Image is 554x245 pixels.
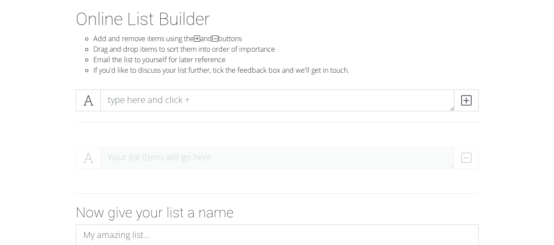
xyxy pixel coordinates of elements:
li: If you'd like to discuss your list further, tick the feedback box and we'll get in touch. [93,65,479,75]
h1: Online List Builder [76,9,479,30]
li: Drag and drop items to sort them into order of importance [93,44,479,54]
h2: Now give your list a name [76,204,479,221]
li: Email the list to yourself for later reference [93,54,479,65]
li: Add and remove items using the and buttons [93,33,479,44]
